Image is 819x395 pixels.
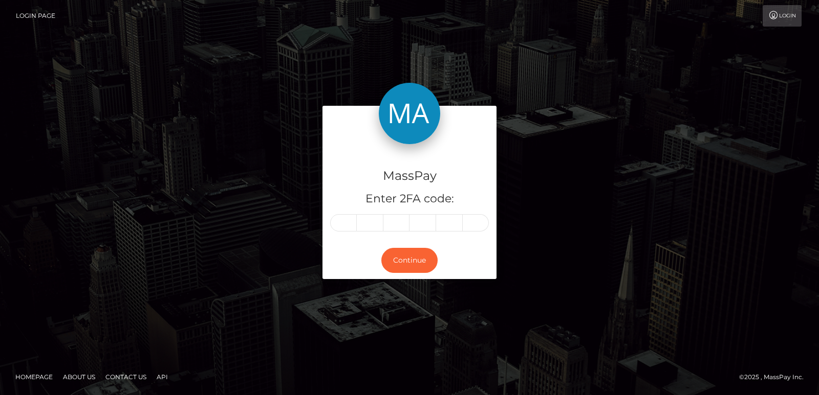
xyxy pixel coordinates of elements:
button: Continue [381,248,438,273]
h5: Enter 2FA code: [330,191,489,207]
a: About Us [59,369,99,385]
a: Login Page [16,5,55,27]
div: © 2025 , MassPay Inc. [739,371,811,383]
a: Contact Us [101,369,150,385]
a: API [153,369,172,385]
h4: MassPay [330,167,489,185]
a: Login [763,5,802,27]
img: MassPay [379,83,440,144]
a: Homepage [11,369,57,385]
